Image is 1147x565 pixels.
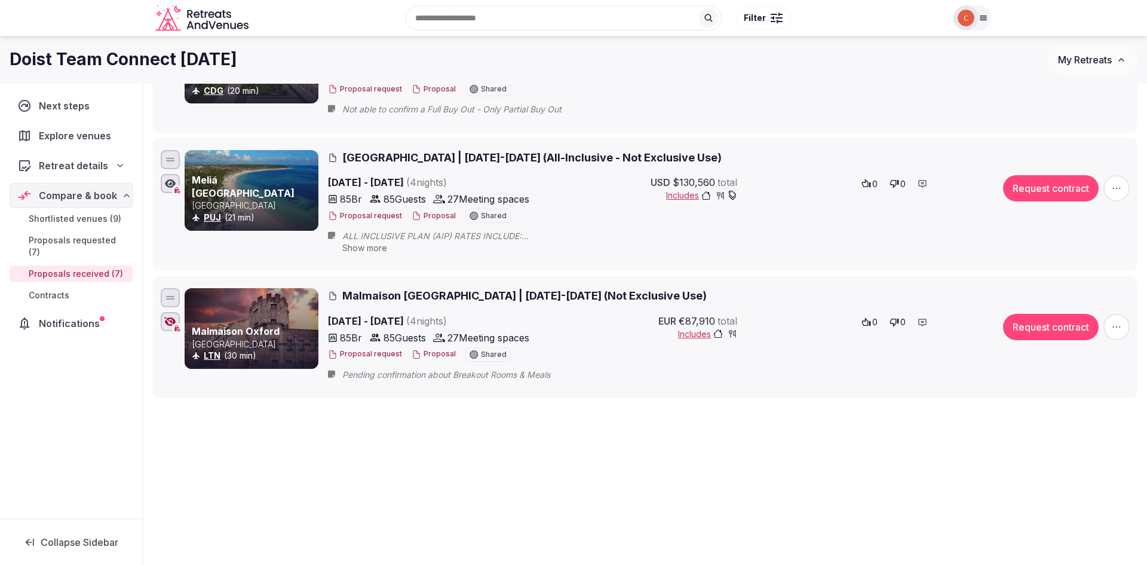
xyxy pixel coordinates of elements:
[342,288,707,303] span: Malmaison [GEOGRAPHIC_DATA] | [DATE]-[DATE] (Not Exclusive Use)
[342,150,722,165] span: [GEOGRAPHIC_DATA] | [DATE]-[DATE] (All-Inclusive - Not Exclusive Use)
[858,314,881,331] button: 0
[384,192,426,206] span: 85 Guests
[10,123,133,148] a: Explore venues
[666,190,737,201] button: Includes
[10,287,133,304] a: Contracts
[328,84,402,94] button: Proposal request
[342,230,863,242] span: ALL INCLUSIVE PLAN (AIP) RATES INCLUDE: - Unlimited liquors & house wines by the Glass From the a...
[1047,45,1137,75] button: My Retreats
[29,268,123,280] span: Proposals received (7)
[29,289,69,301] span: Contracts
[10,529,133,555] button: Collapse Sidebar
[204,212,221,222] a: PUJ
[384,331,426,345] span: 85 Guests
[39,316,105,331] span: Notifications
[192,338,316,350] p: [GEOGRAPHIC_DATA]
[651,175,670,190] span: USD
[340,331,362,345] span: 85 Br
[679,314,715,328] span: €87,910
[192,325,280,337] a: Malmaison Oxford
[41,536,118,548] span: Collapse Sidebar
[717,175,737,190] span: total
[658,314,676,328] span: EUR
[958,10,974,26] img: Catalina
[204,85,223,97] button: CDG
[328,175,538,190] span: [DATE] - [DATE]
[717,314,737,328] span: total
[872,178,878,190] span: 0
[340,192,362,206] span: 85 Br
[736,7,790,29] button: Filter
[447,192,529,206] span: 27 Meeting spaces
[342,243,387,253] span: Show more
[447,331,529,345] span: 27 Meeting spaces
[481,212,507,219] span: Shared
[858,175,881,192] button: 0
[155,5,251,32] a: Visit the homepage
[10,232,133,261] a: Proposals requested (7)
[328,314,538,328] span: [DATE] - [DATE]
[10,48,237,71] h1: Doist Team Connect [DATE]
[412,349,456,359] button: Proposal
[204,85,223,96] a: CDG
[900,178,906,190] span: 0
[204,212,221,224] button: PUJ
[10,265,133,282] a: Proposals received (7)
[10,311,133,336] a: Notifications
[678,328,737,340] button: Includes
[192,212,316,224] div: (21 min)
[39,99,94,113] span: Next steps
[342,369,574,381] span: Pending confirmation about Breakout Rooms & Meals
[406,176,447,188] span: ( 4 night s )
[412,211,456,221] button: Proposal
[872,316,878,328] span: 0
[328,349,402,359] button: Proposal request
[29,234,128,258] span: Proposals requested (7)
[886,175,909,192] button: 0
[192,200,316,212] p: [GEOGRAPHIC_DATA]
[481,351,507,358] span: Shared
[192,85,316,97] div: (20 min)
[886,314,909,331] button: 0
[673,175,715,190] span: $130,560
[204,350,220,361] a: LTN
[412,84,456,94] button: Proposal
[155,5,251,32] svg: Retreats and Venues company logo
[328,211,402,221] button: Proposal request
[481,85,507,93] span: Shared
[1058,54,1112,66] span: My Retreats
[10,93,133,118] a: Next steps
[39,188,117,203] span: Compare & book
[744,12,766,24] span: Filter
[342,103,585,115] span: Not able to confirm a Full Buy Out - Only Partial Buy Out
[39,129,116,143] span: Explore venues
[1003,314,1099,340] button: Request contract
[192,174,295,199] a: Meliá [GEOGRAPHIC_DATA]
[10,210,133,227] a: Shortlisted venues (9)
[29,213,121,225] span: Shortlisted venues (9)
[406,315,447,327] span: ( 4 night s )
[204,350,220,362] button: LTN
[39,158,108,173] span: Retreat details
[1003,175,1099,201] button: Request contract
[900,316,906,328] span: 0
[192,350,316,362] div: (30 min)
